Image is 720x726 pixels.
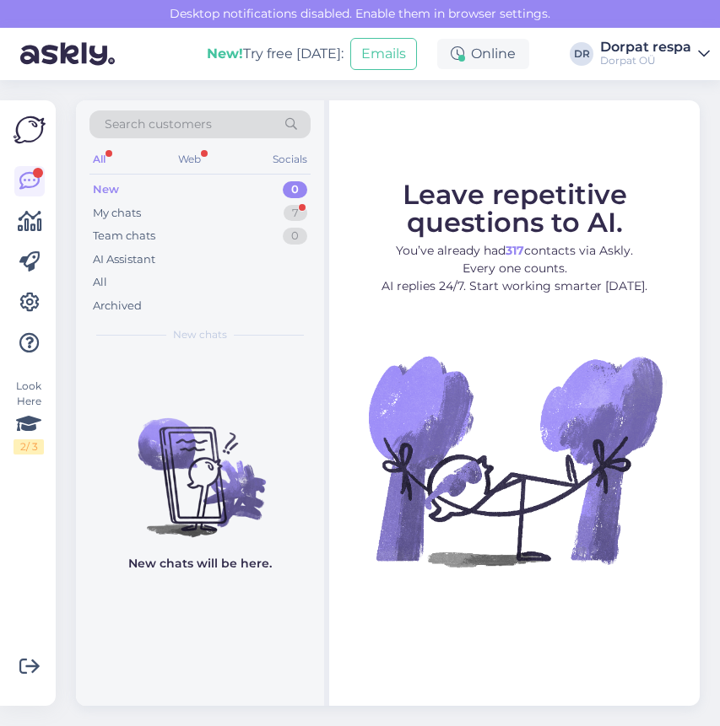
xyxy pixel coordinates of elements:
[283,228,307,245] div: 0
[403,178,627,239] span: Leave repetitive questions to AI.
[105,116,212,133] span: Search customers
[93,274,107,291] div: All
[93,298,142,315] div: Archived
[506,243,524,258] b: 317
[93,205,141,222] div: My chats
[175,148,204,170] div: Web
[344,242,685,295] p: You’ve already had contacts via Askly. Every one counts. AI replies 24/7. Start working smarter [...
[600,40,691,54] div: Dorpat respa
[76,388,324,540] img: No chats
[437,39,529,69] div: Online
[14,114,46,146] img: Askly Logo
[570,42,593,66] div: DR
[284,205,307,222] div: 7
[128,555,272,573] p: New chats will be here.
[207,46,243,62] b: New!
[350,38,417,70] button: Emails
[269,148,311,170] div: Socials
[363,309,667,612] img: No Chat active
[93,251,155,268] div: AI Assistant
[14,439,44,454] div: 2 / 3
[283,181,307,198] div: 0
[93,228,155,245] div: Team chats
[600,40,710,67] a: Dorpat respaDorpat OÜ
[173,327,227,342] span: New chats
[93,181,119,198] div: New
[600,54,691,67] div: Dorpat OÜ
[14,379,44,454] div: Look Here
[207,44,344,64] div: Try free [DATE]:
[89,148,109,170] div: All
